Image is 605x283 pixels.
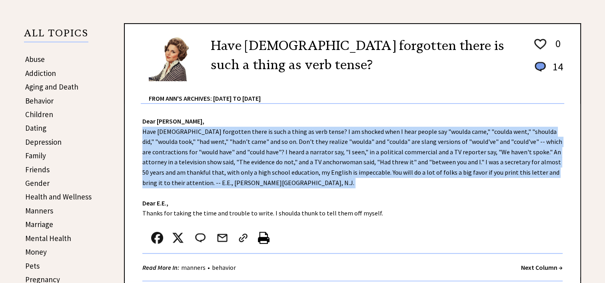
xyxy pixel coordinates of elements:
[25,151,46,160] a: Family
[549,37,563,59] td: 0
[25,110,53,119] a: Children
[533,60,547,73] img: message_round%201.png
[216,232,228,244] img: mail.png
[533,37,547,51] img: heart_outline%201.png
[549,60,563,81] td: 14
[194,232,207,244] img: message_round%202.png
[25,96,54,106] a: Behavior
[149,82,564,103] div: From Ann's Archives: [DATE] to [DATE]
[211,36,526,74] h2: Have [DEMOGRAPHIC_DATA] forgotten there is such a thing as verb tense?
[142,199,168,207] strong: Dear E.E.,
[258,232,270,244] img: printer%20icon.png
[25,137,62,147] a: Depression
[151,232,163,244] img: facebook.png
[24,29,88,42] p: ALL TOPICS
[142,117,204,125] strong: Dear [PERSON_NAME],
[25,54,45,64] a: Abuse
[521,263,563,271] a: Next Column →
[25,165,50,174] a: Friends
[237,232,249,244] img: link_02.png
[172,232,184,244] img: x_small.png
[25,219,53,229] a: Marriage
[25,68,56,78] a: Addiction
[25,206,53,215] a: Manners
[149,36,199,81] img: Ann6%20v2%20small.png
[25,233,71,243] a: Mental Health
[25,123,46,133] a: Dating
[142,263,238,273] div: •
[210,263,238,271] a: behavior
[125,104,580,281] div: Have [DEMOGRAPHIC_DATA] forgotten there is such a thing as verb tense? I am shocked when I hear p...
[25,82,78,92] a: Aging and Death
[179,263,208,271] a: manners
[142,263,179,271] strong: Read More In:
[25,247,47,257] a: Money
[25,192,92,201] a: Health and Wellness
[25,261,40,271] a: Pets
[25,178,50,188] a: Gender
